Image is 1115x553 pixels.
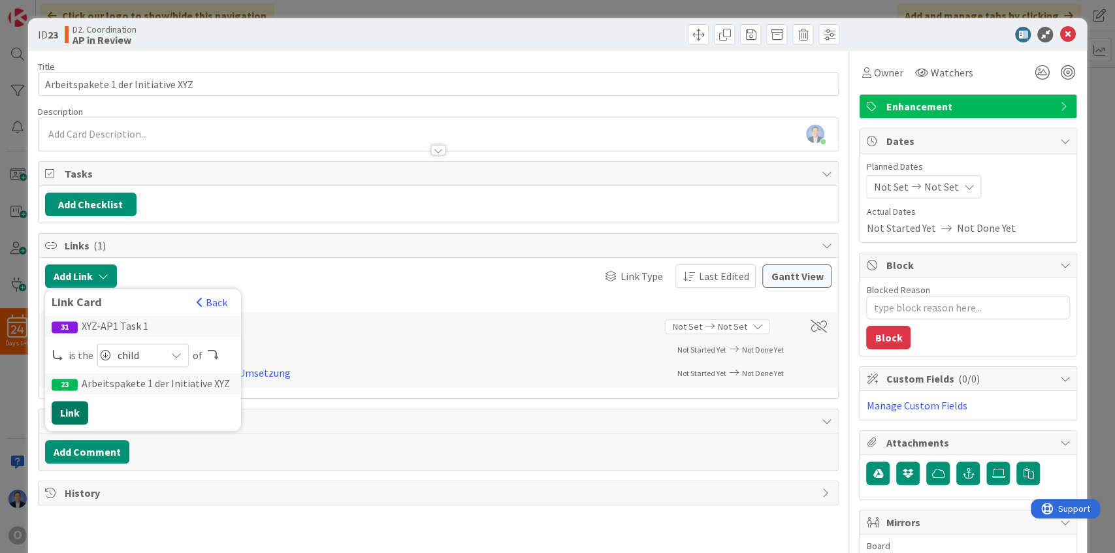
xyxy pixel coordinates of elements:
label: Title [38,61,55,72]
div: No Group › D3. Strategy › 50% [101,341,441,357]
span: Board [866,541,890,550]
span: child [118,346,159,364]
span: Not Done Yet [956,220,1015,236]
button: Last Edited [675,264,756,288]
label: Blocked Reason [866,284,929,296]
span: Not Done Yet [741,345,783,355]
span: Attachments [886,435,1053,450]
div: Parents [48,292,829,306]
button: Gantt View [762,264,832,288]
span: D2. Coordination [73,24,137,35]
div: Arbeitspakete 1 der Initiative XYZ [45,373,241,394]
span: Not Done Yet [741,368,783,378]
span: Block [886,257,1053,273]
span: Link Type [620,268,662,284]
span: Actual Dates [866,205,1070,219]
div: XYZ-AP1 Task 1 [45,316,241,337]
span: Custom Fields [886,371,1053,387]
span: Description [38,106,83,118]
b: 23 [48,28,58,41]
span: Not Set [873,179,908,195]
button: Link [52,401,88,424]
div: Link Card [52,295,189,309]
span: Comments [65,413,815,429]
button: Add Comment [45,440,129,464]
a: Manage Custom Fields [866,399,967,412]
span: Not Started Yet [677,345,726,355]
span: Not Started Yet [677,368,726,378]
span: Mirrors [886,514,1053,530]
span: ( 0/0 ) [958,372,979,385]
div: 23 [52,379,78,390]
span: Owner [873,65,903,80]
span: Watchers [930,65,973,80]
input: type card name here... [38,72,839,96]
span: Links [65,238,815,253]
div: No Group › D2. Coordination › in Umsetzung [101,365,441,381]
button: Block [866,326,911,349]
span: Dates [886,133,1053,149]
span: Not Set [672,320,702,334]
span: ID [38,27,58,42]
span: Not Set [924,179,958,195]
button: Add Checklist [45,193,137,216]
span: Enhancement [886,99,1053,114]
div: 31 [52,321,78,333]
span: Last Edited [698,268,749,284]
span: Not Set [717,320,747,334]
span: ( 1 ) [93,239,106,252]
img: 0C7sLYpboC8qJ4Pigcws55mStztBx44M.png [806,125,824,143]
button: Back [196,295,228,309]
span: Not Started Yet [866,220,935,236]
button: Add Link [45,264,117,288]
span: Tasks [65,166,815,182]
span: Support [27,2,59,18]
span: History [65,485,815,501]
b: AP in Review [73,35,137,45]
span: Planned Dates [866,160,1070,174]
div: is the of [52,343,234,367]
